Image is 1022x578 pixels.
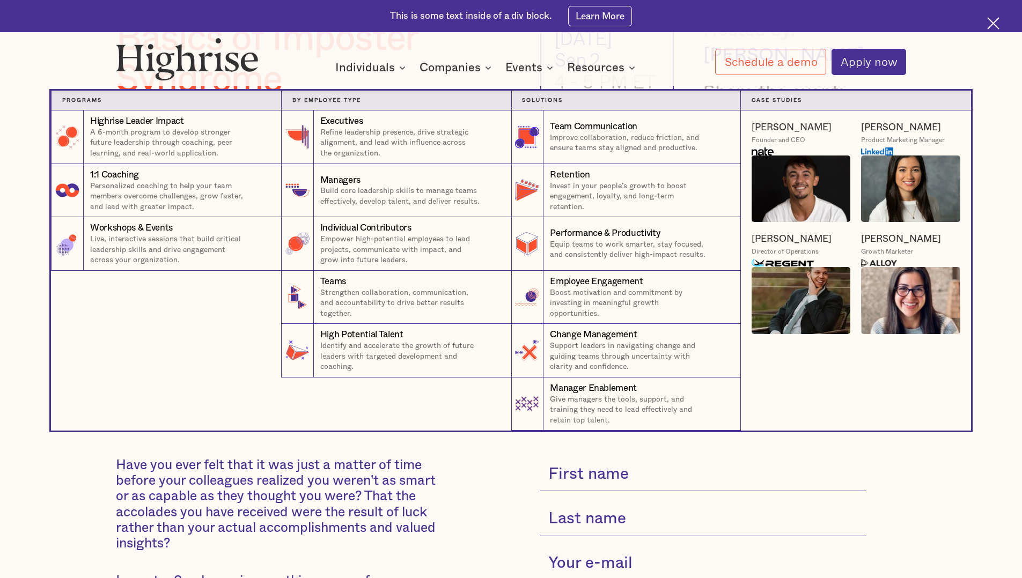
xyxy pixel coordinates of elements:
[62,98,102,103] strong: Programs
[752,136,805,145] div: Founder and CEO
[550,133,710,154] p: Improve collaboration, reduce friction, and ensure teams stay aligned and productive.
[550,181,710,213] p: Invest in your people’s growth to boost engagement, loyalty, and long-term retention.
[861,248,913,256] div: Growth Marketer
[281,217,511,271] a: Individual ContributorsEmpower high-potential employees to lead projects, communicate with impact...
[90,181,251,213] p: Personalized coaching to help your team members overcome challenges, grow faster, and lead with g...
[511,217,741,271] a: Performance & ProductivityEquip teams to work smarter, stay focused, and consistently deliver hig...
[567,61,638,74] div: Resources
[715,49,826,75] a: Schedule a demo
[420,61,495,74] div: Companies
[90,128,251,159] p: A 6-month program to develop stronger future leadership through coaching, peer learning, and real...
[116,457,444,552] p: Have you ever felt that it was just a matter of time before your colleagues realized you weren't ...
[550,168,590,181] div: Retention
[550,227,660,240] div: Performance & Productivity
[335,61,409,74] div: Individuals
[189,69,833,431] nav: Companies
[420,61,481,74] div: Companies
[752,233,832,245] a: [PERSON_NAME]
[281,271,511,324] a: TeamsStrengthen collaboration, communication, and accountability to drive better results together.
[511,110,741,164] a: Team CommunicationImprove collaboration, reduce friction, and ensure teams stay aligned and produ...
[320,234,481,266] p: Empower high-potential employees to lead projects, communicate with impact, and grow into future ...
[320,128,481,159] p: Refine leadership presence, drive strategic alignment, and lead with influence across the organiz...
[550,328,637,341] div: Change Management
[116,38,259,80] img: Highrise logo
[987,17,999,29] img: Cross icon
[550,395,710,426] p: Give managers the tools, support, and training they need to lead effectively and retain top talent.
[511,164,741,218] a: RetentionInvest in your people’s growth to boost engagement, loyalty, and long-term retention.
[320,341,481,373] p: Identify and accelerate the growth of future leaders with targeted development and coaching.
[320,115,363,128] div: Executives
[320,221,411,234] div: Individual Contributors
[550,288,710,320] p: Boost motivation and commitment by investing in meaningful growth opportunities.
[567,61,624,74] div: Resources
[51,110,281,164] a: Highrise Leader ImpactA 6-month program to develop stronger future leadership through coaching, p...
[752,121,832,134] a: [PERSON_NAME]
[90,168,139,181] div: 1:1 Coaching
[550,341,710,373] p: Support leaders in navigating change and guiding teams through uncertainty with clarity and confi...
[292,98,361,103] strong: By Employee Type
[320,275,346,288] div: Teams
[90,234,251,266] p: Live, interactive sessions that build critical leadership skills and drive engagement across your...
[281,324,511,377] a: High Potential TalentIdentify and accelerate the growth of future leaders with targeted developme...
[281,110,511,164] a: ExecutivesRefine leadership presence, drive strategic alignment, and lead with influence across t...
[861,121,941,134] a: [PERSON_NAME]
[511,324,741,377] a: Change ManagementSupport leaders in navigating change and guiding teams through uncertainty with ...
[390,10,553,23] div: This is some text inside of a div block.
[550,275,643,288] div: Employee Engagement
[320,174,361,187] div: Managers
[522,98,563,103] strong: Solutions
[861,233,941,245] a: [PERSON_NAME]
[568,6,632,26] a: Learn More
[320,288,481,320] p: Strengthen collaboration, communication, and accountability to drive better results together.
[511,271,741,324] a: Employee EngagementBoost motivation and commitment by investing in meaningful growth opportunities.
[861,136,945,145] div: Product Marketing Manager
[540,457,866,492] input: First name
[505,61,542,74] div: Events
[51,217,281,271] a: Workshops & EventsLive, interactive sessions that build critical leadership skills and drive enga...
[550,120,637,133] div: Team Communication
[320,328,403,341] div: High Potential Talent
[752,98,802,103] strong: Case Studies
[540,502,866,536] input: Last name
[505,61,556,74] div: Events
[550,382,637,395] div: Manager Enablement
[752,248,819,256] div: Director of Operations
[832,49,906,75] a: Apply now
[51,164,281,218] a: 1:1 CoachingPersonalized coaching to help your team members overcome challenges, grow faster, and...
[511,377,741,431] a: Manager EnablementGive managers the tools, support, and training they need to lead effectively an...
[281,164,511,218] a: ManagersBuild core leadership skills to manage teams effectively, develop talent, and deliver res...
[550,240,710,261] p: Equip teams to work smarter, stay focused, and consistently deliver high-impact results.
[335,61,395,74] div: Individuals
[90,221,173,234] div: Workshops & Events
[90,115,184,128] div: Highrise Leader Impact
[320,186,481,207] p: Build core leadership skills to manage teams effectively, develop talent, and deliver results.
